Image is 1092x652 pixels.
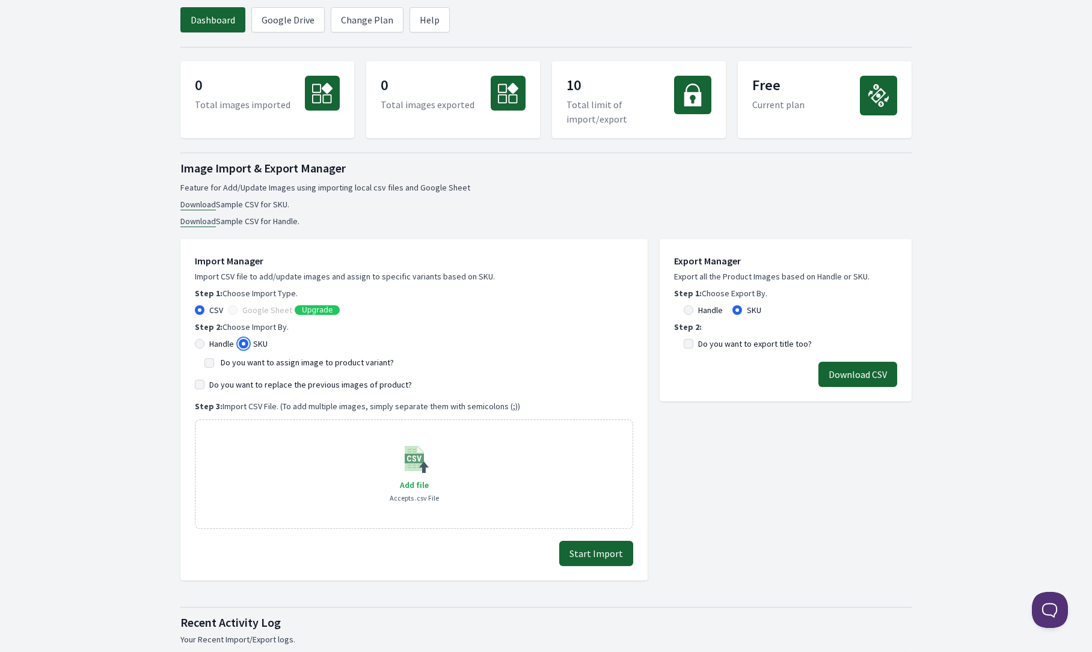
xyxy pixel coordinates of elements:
[302,305,333,315] span: Upgrade
[674,287,897,299] p: Choose Export By.
[253,338,268,350] label: SKU
[242,304,292,316] label: Google Sheet
[331,7,403,32] a: Change Plan
[381,97,474,112] p: Total images exported
[180,7,245,32] a: Dashboard
[747,304,761,316] label: SKU
[251,7,325,32] a: Google Drive
[752,97,805,112] p: Current plan
[180,215,912,227] li: Sample CSV for Handle.
[180,181,912,193] p: Feature for Add/Update Images using importing local csv files and Google Sheet
[180,198,912,210] li: Sample CSV for SKU.
[559,541,633,566] button: Start Import
[195,270,633,282] p: Import CSV file to add/update images and assign to specific variants based on SKU.
[195,97,290,112] p: Total images imported
[818,362,897,387] button: Download CSV
[209,304,223,316] label: CSV
[566,97,674,126] p: Total limit of import/export
[195,400,633,412] p: Import CSV File. (To add multiple images, simply separate them with semicolons (;))
[195,254,633,268] h1: Import Manager
[195,321,633,333] p: Choose Import By.
[180,216,216,227] a: Download
[180,614,912,631] h1: Recent Activity Log
[180,199,216,210] a: Download
[390,492,439,504] p: Accepts .csv File
[195,401,222,412] b: Step 3:
[209,379,412,391] label: Do you want to replace the previous images of product?
[195,321,222,332] b: Step 2:
[180,160,912,177] h1: Image Import & Export Manager
[698,338,812,350] label: Do you want to export title too?
[752,76,805,97] p: Free
[409,7,450,32] a: Help
[698,304,723,316] label: Handle
[674,288,702,299] b: Step 1:
[674,321,702,332] b: Step 2:
[674,254,897,268] h1: Export Manager
[195,288,222,299] b: Step 1:
[195,76,290,97] p: 0
[209,338,234,350] label: Handle
[381,76,474,97] p: 0
[674,270,897,282] p: Export all the Product Images based on Handle or SKU.
[400,480,429,490] span: Add file
[566,76,674,97] p: 10
[195,287,633,299] p: Choose Import Type.
[1032,592,1068,628] iframe: Toggle Customer Support
[180,633,912,645] p: Your Recent Import/Export logs.
[221,357,394,368] label: Do you want to assign image to product variant?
